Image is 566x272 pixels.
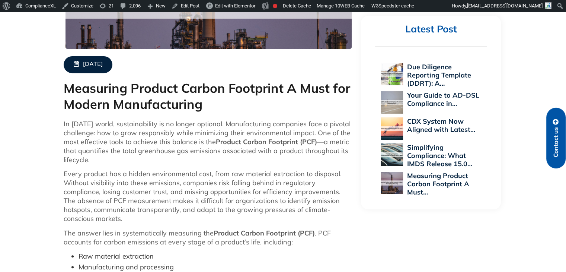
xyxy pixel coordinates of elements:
img: Your Guide to AD-DSL Compliance in the Aerospace and Defense Industry [381,91,403,114]
a: Due Diligence Reporting Template (DDRT): A… [407,63,471,88]
strong: Product Carbon Footprint (PCF) [214,229,315,237]
a: [DATE] [64,56,112,73]
li: Manufacturing and processing [79,263,354,272]
div: Focus keyphrase not set [273,4,277,8]
a: Measuring Product Carbon Footprint A Must… [407,171,469,196]
a: Contact us [546,108,566,168]
img: Simplifying Compliance: What IMDS Release 15.0 Means for PCF Reporting [381,143,403,166]
h1: Measuring Product Carbon Footprint A Must for Modern Manufacturing [64,80,354,112]
a: CDX System Now Aligned with Latest… [407,117,475,134]
p: In [DATE] world, sustainability is no longer optional. Manufacturing companies face a pivotal cha... [64,120,354,164]
img: CDX System Now Aligned with Latest EU POPs Rules [381,117,403,140]
p: The answer lies in systematically measuring the . PCF accounts for carbon emissions at every stag... [64,229,354,247]
span: Edit with Elementor [215,3,255,9]
li: Raw material extraction [79,252,354,261]
span: [DATE] [83,61,103,69]
h2: Latest Post [375,23,487,35]
img: Due Diligence Reporting Template (DDRT): A Supplier’s Roadmap to Compliance [381,63,403,85]
a: Simplifying Compliance: What IMDS Release 15.0… [407,143,472,168]
strong: Product Carbon Footprint (PCF) [216,137,317,146]
span: Contact us [553,127,559,157]
span: [EMAIL_ADDRESS][DOMAIN_NAME] [467,3,543,9]
p: Every product has a hidden environmental cost, from raw material extraction to disposal. Without ... [64,170,354,223]
img: Measuring Product Carbon Footprint A Must for Modern Manufacturing [381,172,403,194]
a: Your Guide to AD-DSL Compliance in… [407,91,479,108]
